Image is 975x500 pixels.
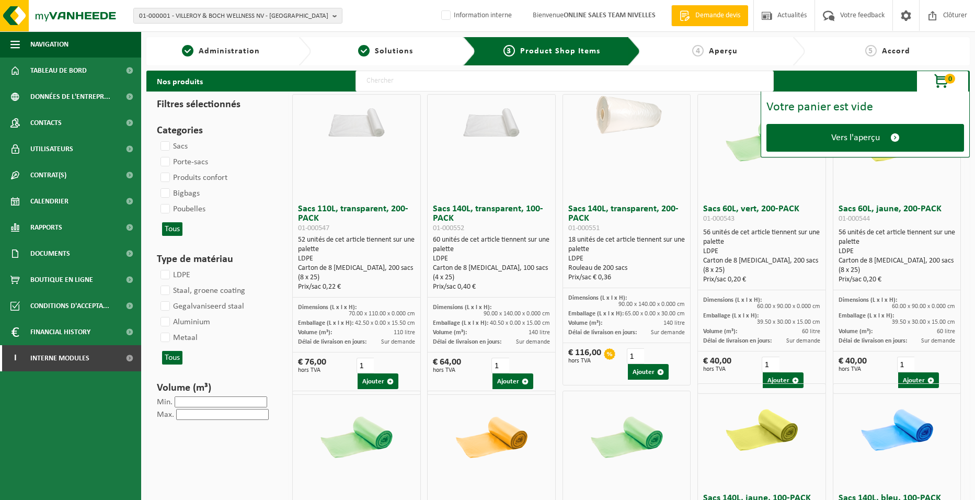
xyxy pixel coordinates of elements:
[30,214,62,241] span: Rapports
[10,345,20,371] span: I
[157,411,174,419] label: Max.
[839,256,956,275] div: Carton de 8 [MEDICAL_DATA], 200 sacs (8 x 25)
[618,301,685,308] span: 90.00 x 140.00 x 0.000 cm
[516,339,550,345] span: Sur demande
[298,282,415,292] div: Prix/sac 0,22 €
[703,256,820,275] div: Carton de 8 [MEDICAL_DATA], 200 sacs (8 x 25)
[582,95,671,139] img: 01-000551
[529,329,550,336] span: 140 litre
[692,45,704,56] span: 4
[439,8,512,24] label: Information interne
[30,267,93,293] span: Boutique en ligne
[892,303,955,310] span: 60.00 x 90.00 x 0.000 cm
[898,372,939,388] button: Ajouter
[30,31,68,58] span: Navigation
[839,328,873,335] span: Volume (m³):
[490,320,550,326] span: 40.50 x 0.00 x 15.00 cm
[433,367,461,373] span: hors TVA
[30,345,89,371] span: Interne modules
[839,204,956,225] h3: Sacs 60L, jaune, 200-PACK
[158,201,205,217] label: Poubelles
[839,297,897,303] span: Dimensions (L x l x H):
[484,311,550,317] span: 90.00 x 140.00 x 0.000 cm
[568,224,600,232] span: 01-000551
[158,139,188,154] label: Sacs
[786,338,820,344] span: Sur demande
[703,366,731,372] span: hors TVA
[568,295,627,301] span: Dimensions (L x l x H):
[298,204,415,233] h3: Sacs 110L, transparent, 200-PACK
[763,372,804,388] button: Ajouter
[568,273,685,282] div: Prix/sac € 0,36
[582,391,671,480] img: 01-000553
[433,304,491,311] span: Dimensions (L x l x H):
[433,235,550,292] div: 60 unités de cet article tiennent sur une palette
[358,45,370,56] span: 2
[30,136,73,162] span: Utilisateurs
[839,228,956,285] div: 56 unités de cet article tiennent sur une palette
[564,12,656,19] strong: ONLINE SALES TEAM NIVELLES
[433,358,461,373] div: € 64,00
[298,320,353,326] span: Emballage (L x l x H):
[157,398,173,406] label: Min.
[312,391,401,480] img: 01-000548
[157,123,273,139] h3: Categories
[433,339,501,345] span: Délai de livraison en jours:
[568,264,685,273] div: Rouleau de 200 sacs
[298,304,357,311] span: Dimensions (L x l x H):
[703,228,820,285] div: 56 unités de cet article tiennent sur une palette
[703,204,820,225] h3: Sacs 60L, vert, 200-PACK
[503,45,515,56] span: 3
[703,313,759,319] span: Emballage (L x l x H):
[703,357,731,372] div: € 40,00
[158,314,210,330] label: Aluminium
[357,358,374,373] input: 1
[717,384,806,473] img: 01-000554
[810,45,965,58] a: 5Accord
[355,71,774,92] input: Chercher
[358,373,398,389] button: Ajouter
[568,254,685,264] div: LDPE
[693,10,743,21] span: Demande devis
[703,275,820,285] div: Prix/sac 0,20 €
[839,275,956,285] div: Prix/sac 0,20 €
[433,254,550,264] div: LDPE
[349,311,415,317] span: 70.00 x 110.00 x 0.000 cm
[568,204,685,233] h3: Sacs 140L, transparent, 200-PACK
[703,215,735,223] span: 01-000543
[30,58,87,84] span: Tableau de bord
[839,247,956,256] div: LDPE
[916,71,969,92] button: 0
[568,358,601,364] span: hors TVA
[433,204,550,233] h3: Sacs 140L, transparent, 100-PACK
[182,45,193,56] span: 1
[158,267,190,283] label: LDPE
[568,235,685,282] div: 18 unités de cet article tiennent sur une palette
[30,84,110,110] span: Données de l'entrepr...
[152,45,290,58] a: 1Administration
[158,299,244,314] label: Gegalvaniseerd staal
[717,95,806,184] img: 01-000543
[158,283,245,299] label: Staal, groene coating
[158,154,208,170] label: Porte-sacs
[865,45,877,56] span: 5
[802,328,820,335] span: 60 litre
[375,47,413,55] span: Solutions
[757,319,820,325] span: 39.50 x 30.00 x 15.00 cm
[703,297,762,303] span: Dimensions (L x l x H):
[312,95,401,139] img: 01-000547
[484,45,620,58] a: 3Product Shop Items
[158,170,227,186] label: Produits confort
[133,8,342,24] button: 01-000001 - VILLEROY & BOCH WELLNESS NV - [GEOGRAPHIC_DATA]
[627,348,645,364] input: 1
[568,320,602,326] span: Volume (m³):
[839,338,907,344] span: Délai de livraison en jours:
[882,47,910,55] span: Accord
[762,357,779,372] input: 1
[839,313,894,319] span: Emballage (L x l x H):
[839,366,867,372] span: hors TVA
[945,74,955,84] span: 0
[157,97,273,112] h3: Filtres sélectionnés
[30,241,70,267] span: Documents
[839,357,867,372] div: € 40,00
